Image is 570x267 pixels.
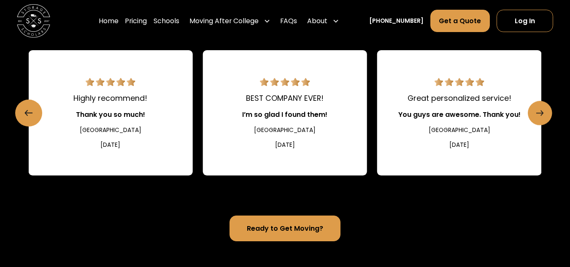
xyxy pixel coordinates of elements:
div: [DATE] [275,140,295,149]
div: [DATE] [449,140,469,149]
a: Get a Quote [430,10,490,32]
div: Great personalized service! [408,93,511,104]
div: [GEOGRAPHIC_DATA] [80,126,141,135]
div: Moving After College [189,16,259,26]
a: 5 star review.Great personalized service!You guys are awesome. Thank you![GEOGRAPHIC_DATA][DATE] [377,50,541,175]
div: Highly recommend! [73,93,147,104]
a: Pricing [125,9,147,32]
a: Previous slide [15,100,42,127]
a: 5 star review.BEST COMPANY EVER!I’m so glad I found them![GEOGRAPHIC_DATA][DATE] [203,50,367,175]
a: [PHONE_NUMBER] [369,16,424,25]
a: Home [99,9,119,32]
div: BEST COMPANY EVER! [246,93,324,104]
img: 5 star review. [86,78,136,86]
div: 12 / 22 [377,50,541,175]
div: About [307,16,327,26]
div: 10 / 22 [28,50,192,175]
a: Ready to Get Moving? [230,216,340,242]
a: Log In [497,10,553,32]
div: You guys are awesome. Thank you! [398,110,521,120]
a: FAQs [280,9,297,32]
div: About [304,9,342,32]
a: Schools [154,9,179,32]
div: 11 / 22 [203,50,367,175]
img: 5 star review. [260,78,310,86]
div: Thank you so much! [76,110,145,120]
a: Next slide [528,101,552,125]
div: I’m so glad I found them! [242,110,327,120]
div: Moving After College [186,9,273,32]
img: Storage Scholars main logo [17,4,50,38]
div: [DATE] [100,140,120,149]
img: 5 star review. [434,78,484,86]
a: 5 star review.Highly recommend!Thank you so much![GEOGRAPHIC_DATA][DATE] [28,50,192,175]
div: [GEOGRAPHIC_DATA] [429,126,490,135]
div: [GEOGRAPHIC_DATA] [254,126,316,135]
